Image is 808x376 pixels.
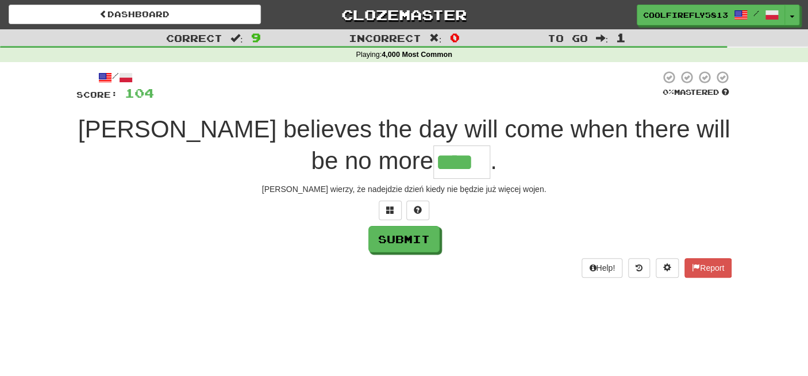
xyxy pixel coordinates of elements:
[406,201,429,220] button: Single letter hint - you only get 1 per sentence and score half the points! alt+h
[78,116,730,174] span: [PERSON_NAME] believes the day will come when there will be no more
[251,30,261,44] span: 9
[660,87,732,98] div: Mastered
[379,201,402,220] button: Switch sentence to multiple choice alt+p
[637,5,785,25] a: CoolFirefly5813 /
[616,30,626,44] span: 1
[125,86,154,100] span: 104
[490,147,497,174] span: .
[230,33,243,43] span: :
[76,183,732,195] div: [PERSON_NAME] wierzy, że nadejdzie dzień kiedy nie będzie już więcej wojen.
[547,32,587,44] span: To go
[76,70,154,85] div: /
[684,258,732,278] button: Report
[9,5,261,24] a: Dashboard
[449,30,459,44] span: 0
[278,5,530,25] a: Clozemaster
[595,33,608,43] span: :
[349,32,421,44] span: Incorrect
[382,51,452,59] strong: 4,000 Most Common
[368,226,440,252] button: Submit
[166,32,222,44] span: Correct
[663,87,674,97] span: 0 %
[628,258,650,278] button: Round history (alt+y)
[643,10,728,20] span: CoolFirefly5813
[753,9,759,17] span: /
[429,33,442,43] span: :
[76,90,118,99] span: Score:
[582,258,622,278] button: Help!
